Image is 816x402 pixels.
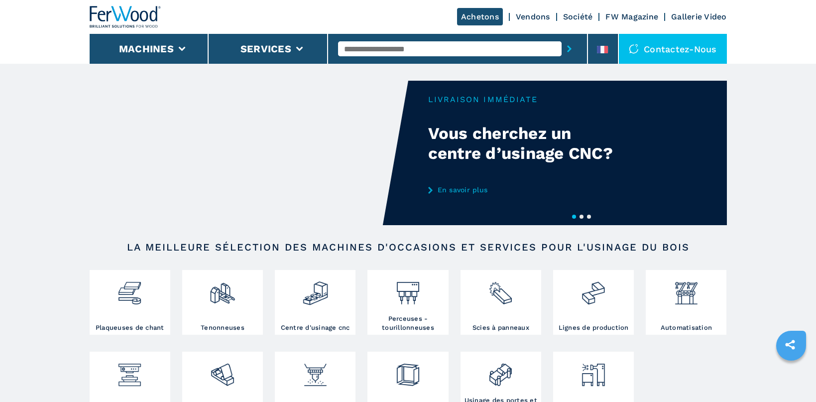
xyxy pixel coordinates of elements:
img: montaggio_imballaggio_2.png [395,354,421,388]
img: verniciatura_1.png [302,354,329,388]
a: sharethis [778,332,803,357]
button: Machines [119,43,174,55]
button: 1 [572,215,576,219]
a: FW Magazine [605,12,658,21]
img: pressa-strettoia.png [117,354,143,388]
a: Automatisation [646,270,726,335]
a: Achetons [457,8,503,25]
img: lavorazione_porte_finestre_2.png [487,354,514,388]
img: centro_di_lavoro_cnc_2.png [302,272,329,306]
a: Scies à panneaux [461,270,541,335]
img: linee_di_produzione_2.png [580,272,606,306]
button: 2 [580,215,583,219]
video: Your browser does not support the video tag. [90,81,408,225]
a: Lignes de production [553,270,634,335]
a: Société [563,12,593,21]
a: Centre d'usinage cnc [275,270,355,335]
h3: Scies à panneaux [472,323,529,332]
img: levigatrici_2.png [209,354,235,388]
h3: Perceuses - tourillonneuses [370,314,446,332]
button: 3 [587,215,591,219]
img: bordatrici_1.png [117,272,143,306]
img: Ferwood [90,6,161,28]
img: sezionatrici_2.png [487,272,514,306]
button: Services [240,43,291,55]
h3: Centre d'usinage cnc [281,323,350,332]
h3: Lignes de production [559,323,629,332]
img: Contactez-nous [629,44,639,54]
a: En savoir plus [428,186,623,194]
a: Gallerie Video [671,12,727,21]
h3: Tenonneuses [201,323,244,332]
a: Tenonneuses [182,270,263,335]
a: Plaqueuses de chant [90,270,170,335]
img: squadratrici_2.png [209,272,235,306]
button: submit-button [562,37,577,60]
h2: LA MEILLEURE SÉLECTION DES MACHINES D'OCCASIONS ET SERVICES POUR L'USINAGE DU BOIS [121,241,695,253]
img: automazione.png [673,272,699,306]
div: Contactez-nous [619,34,727,64]
a: Perceuses - tourillonneuses [367,270,448,335]
h3: Plaqueuses de chant [96,323,164,332]
a: Vendons [516,12,550,21]
img: aspirazione_1.png [580,354,606,388]
img: foratrici_inseritrici_2.png [395,272,421,306]
h3: Automatisation [661,323,712,332]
